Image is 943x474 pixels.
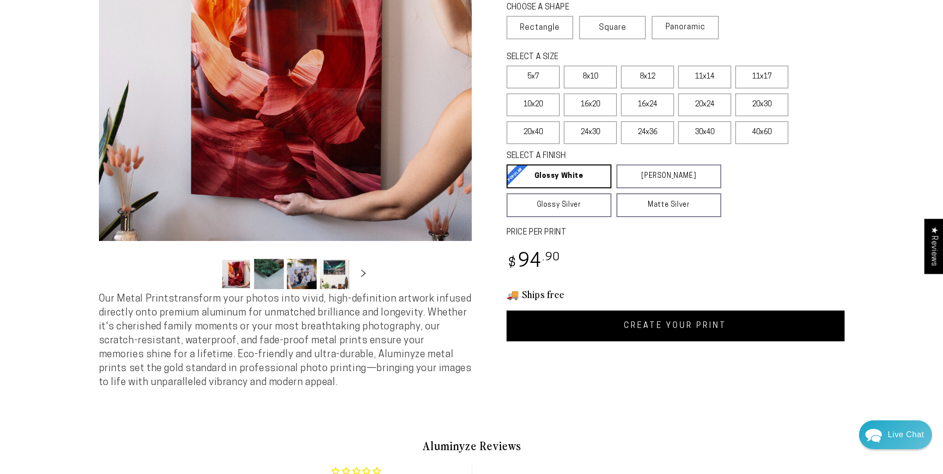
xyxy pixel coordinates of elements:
span: Rectangle [520,22,560,34]
label: 20x30 [735,93,788,116]
button: Load image 1 in gallery view [221,259,251,289]
a: CREATE YOUR PRINT [507,311,845,341]
label: 16x20 [564,93,617,116]
button: Load image 4 in gallery view [320,259,349,289]
h2: Aluminyze Reviews [181,437,762,454]
span: $ [508,257,516,270]
label: 24x30 [564,121,617,144]
button: Slide left [196,263,218,285]
label: 8x12 [621,66,674,88]
legend: SELECT A SIZE [507,52,705,63]
div: Chat widget toggle [859,420,932,449]
label: 40x60 [735,121,788,144]
label: 8x10 [564,66,617,88]
label: 5x7 [507,66,560,88]
label: 30x40 [678,121,731,144]
legend: CHOOSE A SHAPE [507,2,636,13]
a: Matte Silver [616,193,721,217]
label: 11x14 [678,66,731,88]
h3: 🚚 Ships free [507,288,845,301]
sup: .90 [542,252,560,263]
a: Glossy Silver [507,193,611,217]
label: 20x24 [678,93,731,116]
span: Our Metal Prints transform your photos into vivid, high-definition artwork infused directly onto ... [99,294,472,388]
a: Glossy White [507,164,611,188]
span: Panoramic [666,23,705,31]
bdi: 94 [507,252,561,272]
button: Load image 2 in gallery view [254,259,284,289]
div: Click to open Judge.me floating reviews tab [924,219,943,274]
label: 16x24 [621,93,674,116]
button: Load image 3 in gallery view [287,259,317,289]
span: Square [599,22,626,34]
label: PRICE PER PRINT [507,227,845,238]
label: 24x36 [621,121,674,144]
button: Slide right [352,263,374,285]
label: 20x40 [507,121,560,144]
label: 10x20 [507,93,560,116]
a: [PERSON_NAME] [616,164,721,188]
legend: SELECT A FINISH [507,151,697,162]
div: Contact Us Directly [888,420,924,449]
label: 11x17 [735,66,788,88]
